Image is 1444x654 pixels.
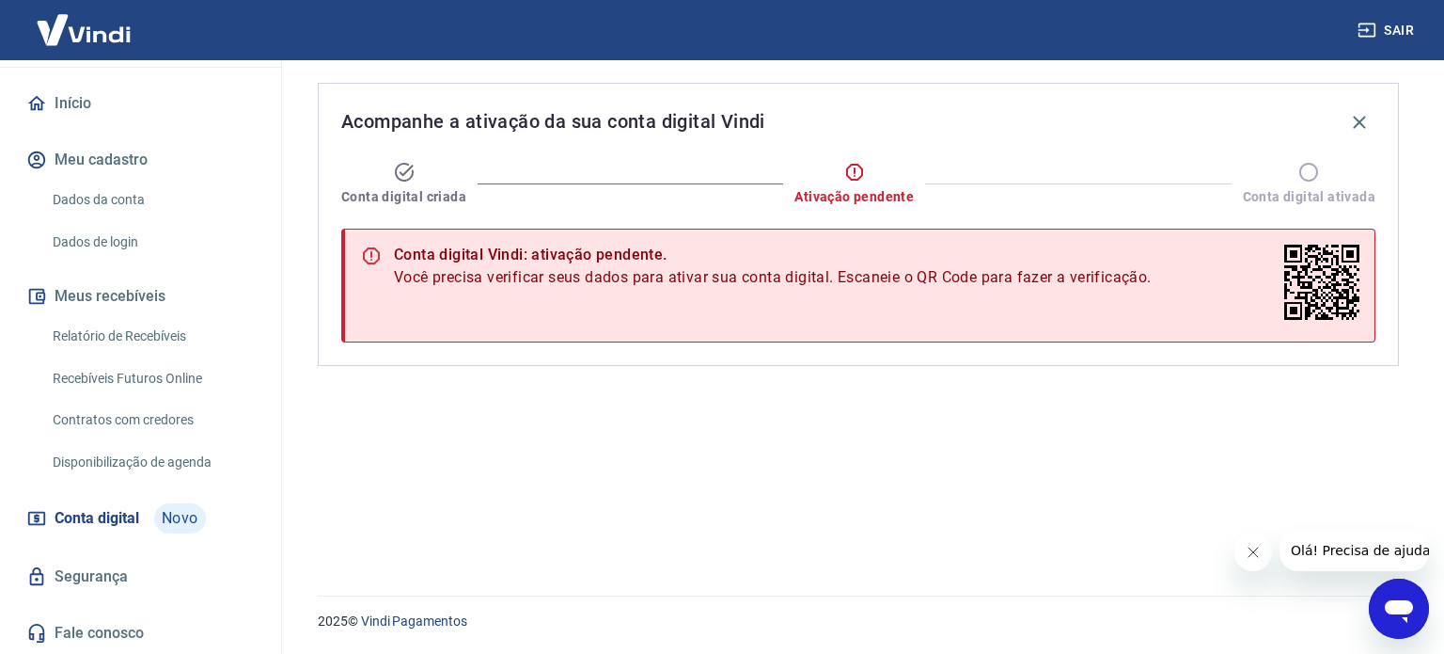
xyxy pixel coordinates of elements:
a: Relatório de Recebíveis [45,317,259,356]
span: Conta digital ativada [1243,187,1375,206]
a: Conta digitalNovo [23,496,259,541]
iframe: Mensagem da empresa [1279,530,1429,571]
a: Fale conosco [23,613,259,654]
span: Ativação pendente [794,187,914,206]
span: Acompanhe a ativação da sua conta digital Vindi [341,106,765,136]
span: Conta digital criada [341,187,466,206]
button: Sair [1354,13,1421,48]
button: Meu cadastro [23,139,259,181]
a: Recebíveis Futuros Online [45,359,259,398]
button: Meus recebíveis [23,276,259,317]
span: Você precisa verificar seus dados para ativar sua conta digital. Escaneie o QR Code para fazer a ... [394,266,1152,289]
a: Dados de login [45,223,259,262]
iframe: Botão para abrir a janela de mensagens [1369,579,1429,639]
span: Novo [154,503,206,534]
a: Segurança [23,556,259,598]
span: Conta digital [55,505,139,532]
p: 2025 © [318,612,1399,631]
a: Vindi Pagamentos [361,614,467,629]
a: Início [23,83,259,124]
img: Vindi [23,1,145,58]
a: Dados da conta [45,181,259,219]
a: Contratos com credores [45,401,259,439]
a: Disponibilização de agenda [45,443,259,482]
span: Olá! Precisa de ajuda? [11,13,158,28]
div: Conta digital Vindi: ativação pendente. [394,244,1152,266]
iframe: Fechar mensagem [1234,534,1272,571]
